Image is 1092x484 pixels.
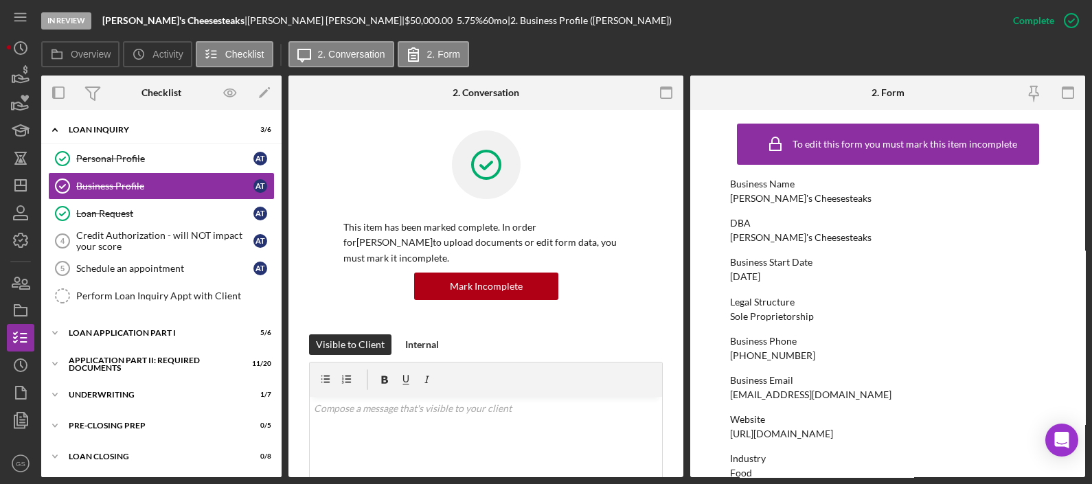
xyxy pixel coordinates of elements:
div: Business Start Date [730,257,1046,268]
div: | [102,15,247,26]
div: Industry [730,453,1046,464]
div: Loan Closing [69,452,237,461]
div: Loan Application Part I [69,329,237,337]
button: 2. Form [398,41,469,67]
label: Checklist [225,49,264,60]
div: Internal [405,334,439,355]
div: 5.75 % [457,15,483,26]
button: Visible to Client [309,334,391,355]
div: A T [253,234,267,248]
label: Activity [152,49,183,60]
text: GS [16,460,25,468]
div: Website [730,414,1046,425]
div: Personal Profile [76,153,253,164]
div: In Review [41,12,91,30]
div: 5 / 6 [247,329,271,337]
tspan: 5 [60,264,65,273]
label: 2. Conversation [318,49,385,60]
div: Schedule an appointment [76,263,253,274]
div: $50,000.00 [405,15,457,26]
div: DBA [730,218,1046,229]
div: Visible to Client [316,334,385,355]
label: Overview [71,49,111,60]
div: 3 / 6 [247,126,271,134]
div: Perform Loan Inquiry Appt with Client [76,290,274,301]
label: 2. Form [427,49,460,60]
div: Sole Proprietorship [730,311,814,322]
button: Mark Incomplete [414,273,558,300]
a: 4Credit Authorization - will NOT impact your scoreAT [48,227,275,255]
div: Business Phone [730,336,1046,347]
div: | 2. Business Profile ([PERSON_NAME]) [508,15,672,26]
a: 5Schedule an appointmentAT [48,255,275,282]
div: Open Intercom Messenger [1045,424,1078,457]
div: Mark Incomplete [450,273,523,300]
div: 11 / 20 [247,360,271,368]
button: Activity [123,41,192,67]
a: Personal ProfileAT [48,145,275,172]
div: A T [253,179,267,193]
div: Business Profile [76,181,253,192]
a: Perform Loan Inquiry Appt with Client [48,282,275,310]
div: Application Part II: Required Documents [69,356,237,372]
div: Pre-Closing Prep [69,422,237,430]
button: Overview [41,41,120,67]
div: Underwriting [69,391,237,399]
a: Business ProfileAT [48,172,275,200]
div: Food [730,468,752,479]
div: 2. Form [872,87,905,98]
div: [DATE] [730,271,760,282]
div: A T [253,207,267,220]
div: Business Name [730,178,1046,189]
div: 60 mo [483,15,508,26]
button: Checklist [196,41,273,67]
div: To edit this form you must mark this item incomplete [793,139,1017,150]
div: 2. Conversation [453,87,519,98]
div: Credit Authorization - will NOT impact your score [76,230,253,252]
div: [URL][DOMAIN_NAME] [730,428,833,439]
div: [EMAIL_ADDRESS][DOMAIN_NAME] [730,389,891,400]
button: Internal [398,334,446,355]
button: GS [7,450,34,477]
div: A T [253,152,267,165]
tspan: 4 [60,237,65,245]
div: [PHONE_NUMBER] [730,350,815,361]
button: Complete [999,7,1085,34]
div: Loan Inquiry [69,126,237,134]
div: Checklist [141,87,181,98]
div: Loan Request [76,208,253,219]
button: 2. Conversation [288,41,394,67]
div: [PERSON_NAME]'s Cheesesteaks [730,232,872,243]
div: A T [253,262,267,275]
div: Business Email [730,375,1046,386]
div: 0 / 5 [247,422,271,430]
div: 0 / 8 [247,452,271,461]
div: Complete [1013,7,1054,34]
div: [PERSON_NAME] [PERSON_NAME] | [247,15,405,26]
p: This item has been marked complete. In order for [PERSON_NAME] to upload documents or edit form d... [343,220,628,266]
div: [PERSON_NAME]'s Cheesesteaks [730,193,872,204]
div: Legal Structure [730,297,1046,308]
a: Loan RequestAT [48,200,275,227]
b: [PERSON_NAME]'s Cheesesteaks [102,14,244,26]
div: 1 / 7 [247,391,271,399]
